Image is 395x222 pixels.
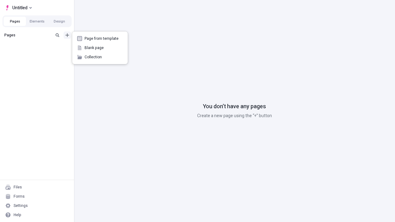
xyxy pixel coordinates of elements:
span: Blank page [85,45,123,50]
div: Add new [72,31,128,64]
div: Files [14,185,22,190]
p: You don’t have any pages [203,103,266,111]
button: Design [48,17,70,26]
button: Pages [4,17,26,26]
div: Help [14,212,21,217]
button: Add new [64,31,71,39]
span: Page from template [85,36,123,41]
span: Untitled [12,4,27,11]
button: Elements [26,17,48,26]
button: Select site [2,3,34,12]
div: Settings [14,203,28,208]
div: Forms [14,194,25,199]
p: Create a new page using the “+” button [197,113,272,119]
span: Collection [85,55,123,60]
div: Pages [4,33,51,38]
